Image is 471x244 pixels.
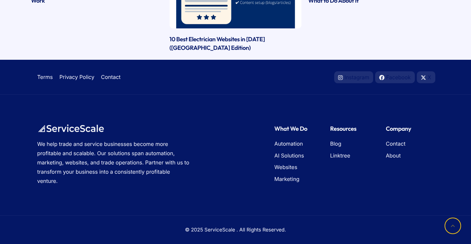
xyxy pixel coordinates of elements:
[375,71,414,83] a: Facebook
[37,124,104,132] img: ServiceScale logo representing business automation for tradies
[417,71,435,83] a: X
[330,152,350,160] a: Linktree
[37,139,192,186] p: We help trade and service businesses become more profitable and scalable. Our solutions span auto...
[274,163,297,172] a: Websites
[330,124,376,133] h5: Resources
[274,152,304,160] a: AI Solutions
[334,71,373,83] a: Instagram
[101,73,120,82] a: Contact
[37,73,53,82] a: Terms
[274,175,299,184] a: Marketing
[59,73,95,82] a: Privacy Policy
[170,35,265,52] a: 10 Best Electrician Websites in [DATE] ([GEOGRAPHIC_DATA] Edition)
[386,124,432,133] h5: Company
[386,152,401,160] a: About
[386,140,405,148] a: Contact
[274,140,303,148] a: Automation
[330,140,341,148] a: Blog
[274,124,320,133] h5: What We Do
[34,226,437,234] p: © 2025 ServiceScale . All Rights Reserved.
